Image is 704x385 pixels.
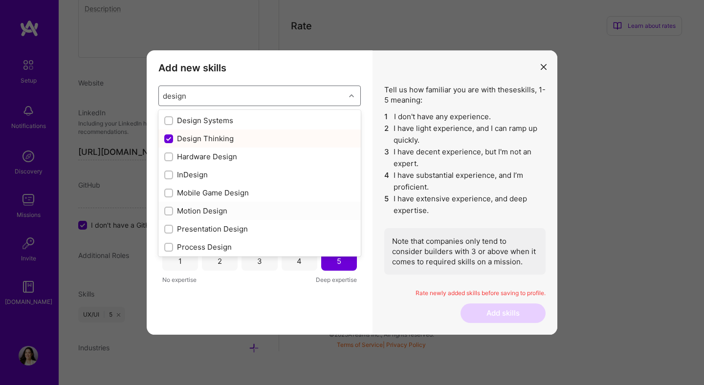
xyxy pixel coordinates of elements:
[158,62,361,74] h3: Add new skills
[384,146,546,170] li: I have decent experience, but I'm not an expert.
[164,133,355,144] div: Design Thinking
[384,289,546,298] p: Rate newly added skills before saving to profile.
[218,256,222,266] div: 2
[349,93,354,98] i: icon Chevron
[257,256,262,266] div: 3
[384,111,546,123] li: I don't have any experience.
[162,275,197,285] span: No expertise
[178,256,182,266] div: 1
[164,115,355,126] div: Design Systems
[164,206,355,216] div: Motion Design
[337,256,341,266] div: 5
[384,111,390,123] span: 1
[164,224,355,234] div: Presentation Design
[541,64,547,70] i: icon Close
[164,242,355,252] div: Process Design
[384,193,546,216] li: I have extensive experience, and deep expertise.
[384,146,390,170] span: 3
[384,193,390,216] span: 5
[384,170,390,193] span: 4
[316,275,357,285] span: Deep expertise
[384,123,546,146] li: I have light experience, and I can ramp up quickly.
[384,228,546,275] div: Note that companies only tend to consider builders with 3 or above when it comes to required skil...
[147,50,557,335] div: modal
[164,151,355,162] div: Hardware Design
[164,188,355,198] div: Mobile Game Design
[384,85,546,275] div: Tell us how familiar you are with these skills , 1-5 meaning:
[164,170,355,180] div: InDesign
[384,123,390,146] span: 2
[461,303,546,323] button: Add skills
[384,170,546,193] li: I have substantial experience, and I’m proficient.
[297,256,302,266] div: 4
